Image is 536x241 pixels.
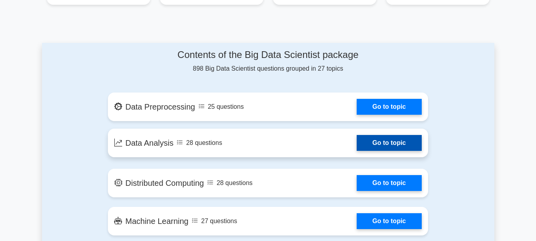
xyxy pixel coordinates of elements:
h4: Contents of the Big Data Scientist package [108,49,428,61]
a: Go to topic [357,213,422,229]
div: 898 Big Data Scientist questions grouped in 27 topics [108,49,428,73]
a: Go to topic [357,135,422,151]
a: Go to topic [357,175,422,191]
a: Go to topic [357,99,422,115]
